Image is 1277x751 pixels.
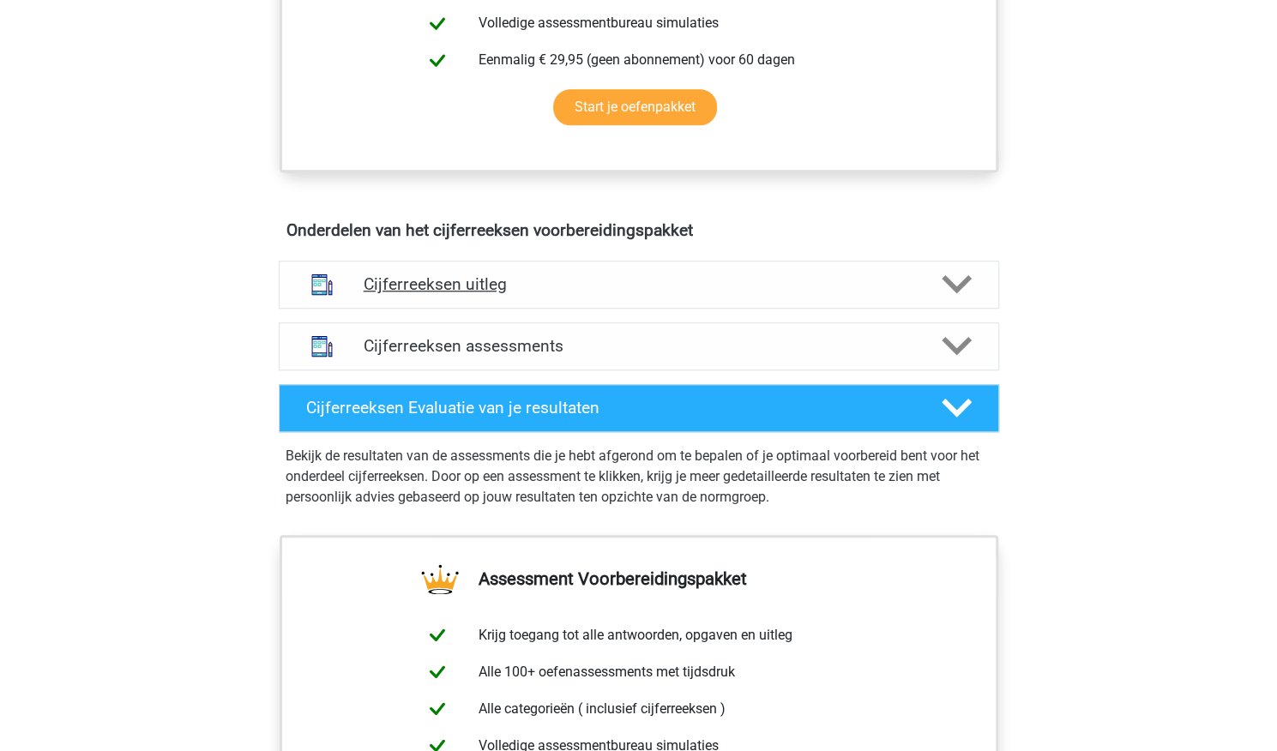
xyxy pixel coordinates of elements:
a: Start je oefenpakket [553,89,717,125]
h4: Cijferreeksen assessments [364,336,914,356]
h4: Onderdelen van het cijferreeksen voorbereidingspakket [286,220,991,240]
img: cijferreeksen assessments [300,324,344,368]
h4: Cijferreeksen Evaluatie van je resultaten [306,398,914,418]
a: Cijferreeksen Evaluatie van je resultaten [272,384,1006,432]
a: assessments Cijferreeksen assessments [272,322,1006,370]
img: cijferreeksen uitleg [300,262,344,306]
p: Bekijk de resultaten van de assessments die je hebt afgerond om te bepalen of je optimaal voorber... [286,446,992,508]
h4: Cijferreeksen uitleg [364,274,914,294]
a: uitleg Cijferreeksen uitleg [272,261,1006,309]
